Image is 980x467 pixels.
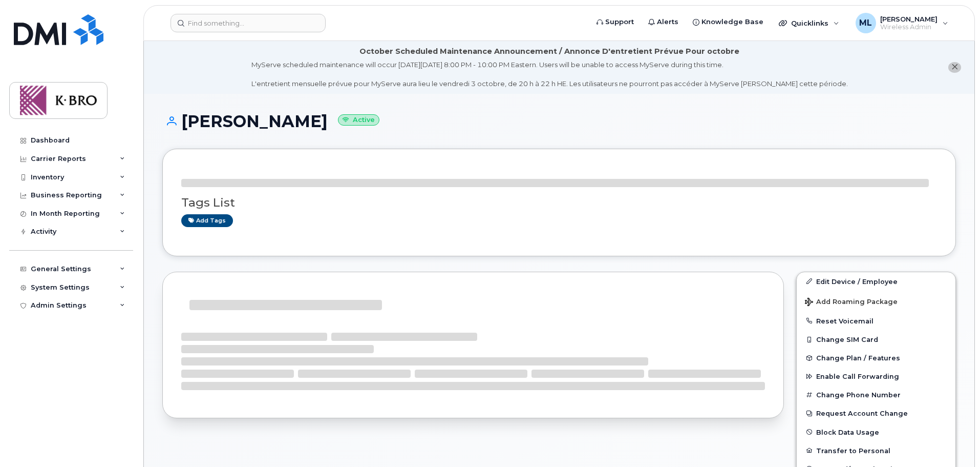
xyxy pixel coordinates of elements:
[797,385,955,404] button: Change Phone Number
[797,423,955,441] button: Block Data Usage
[805,298,898,308] span: Add Roaming Package
[816,373,899,380] span: Enable Call Forwarding
[797,272,955,291] a: Edit Device / Employee
[797,404,955,422] button: Request Account Change
[181,214,233,227] a: Add tags
[797,349,955,367] button: Change Plan / Features
[797,291,955,312] button: Add Roaming Package
[359,46,739,57] div: October Scheduled Maintenance Announcement / Annonce D'entretient Prévue Pour octobre
[797,330,955,349] button: Change SIM Card
[797,367,955,385] button: Enable Call Forwarding
[181,196,937,209] h3: Tags List
[162,112,956,130] h1: [PERSON_NAME]
[338,114,379,126] small: Active
[251,60,848,89] div: MyServe scheduled maintenance will occur [DATE][DATE] 8:00 PM - 10:00 PM Eastern. Users will be u...
[797,312,955,330] button: Reset Voicemail
[948,62,961,73] button: close notification
[816,354,900,362] span: Change Plan / Features
[797,441,955,460] button: Transfer to Personal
